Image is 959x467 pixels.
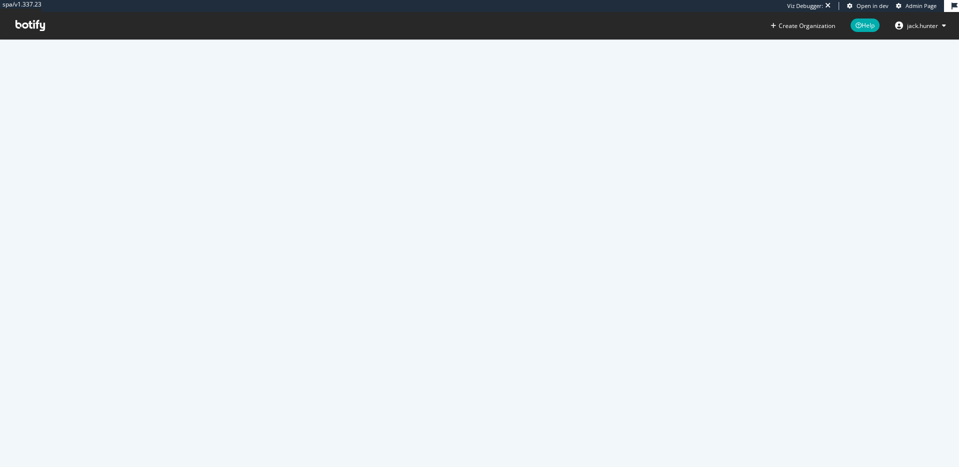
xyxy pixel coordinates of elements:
[887,17,954,33] button: jack.hunter
[847,2,889,10] a: Open in dev
[907,21,938,30] span: jack.hunter
[851,18,880,32] span: Help
[896,2,937,10] a: Admin Page
[857,2,889,9] span: Open in dev
[906,2,937,9] span: Admin Page
[770,21,836,30] button: Create Organization
[787,2,823,10] div: Viz Debugger:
